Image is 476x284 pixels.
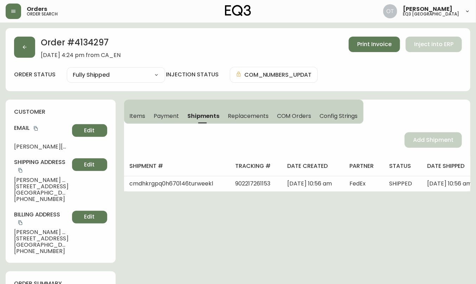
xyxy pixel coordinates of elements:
[14,248,69,254] span: [PHONE_NUMBER]
[14,229,69,235] span: [PERSON_NAME] Mida
[228,112,268,120] span: Replacements
[14,158,69,174] h4: Shipping Address
[166,71,219,78] h4: injection status
[350,162,378,170] h4: partner
[225,5,251,16] img: logo
[277,112,311,120] span: COM Orders
[14,190,69,196] span: [GEOGRAPHIC_DATA] , ON , M4V 3E3 , CA
[14,71,56,78] label: order status
[14,211,69,227] h4: Billing Address
[84,213,95,221] span: Edit
[72,124,107,137] button: Edit
[288,162,339,170] h4: date created
[235,162,276,170] h4: tracking #
[17,167,24,174] button: copy
[84,127,95,134] span: Edit
[14,183,69,190] span: [STREET_ADDRESS]
[235,179,270,188] span: 902217261153
[130,179,213,188] span: cmdhkrgpq0h670146turweekl
[14,235,69,242] span: [STREET_ADDRESS]
[320,112,358,120] span: Config Strings
[14,196,69,202] span: [PHONE_NUMBER]
[32,125,39,132] button: copy
[130,112,146,120] span: Items
[389,179,412,188] span: SHIPPED
[154,112,179,120] span: Payment
[17,219,24,226] button: copy
[27,6,47,12] span: Orders
[14,108,107,116] h4: customer
[427,179,472,188] span: [DATE] 10:56 am
[14,242,69,248] span: [GEOGRAPHIC_DATA] , ON , M4V 3E3 , CA
[383,4,397,18] img: 5d4d18d254ded55077432b49c4cb2919
[72,211,107,223] button: Edit
[357,40,392,48] span: Print Invoice
[84,161,95,169] span: Edit
[14,124,69,132] h4: Email
[41,37,121,52] h2: Order # 4134297
[349,37,400,52] button: Print Invoice
[389,162,416,170] h4: status
[14,144,69,150] span: [PERSON_NAME][EMAIL_ADDRESS][DOMAIN_NAME]
[187,112,220,120] span: Shipments
[403,6,452,12] span: [PERSON_NAME]
[14,177,69,183] span: [PERSON_NAME] Mida
[72,158,107,171] button: Edit
[350,179,366,188] span: FedEx
[27,12,58,16] h5: order search
[130,162,224,170] h4: shipment #
[403,12,459,16] h5: eq3 [GEOGRAPHIC_DATA]
[288,179,332,188] span: [DATE] 10:56 am
[41,52,121,58] span: [DATE] 4:24 pm from CA_EN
